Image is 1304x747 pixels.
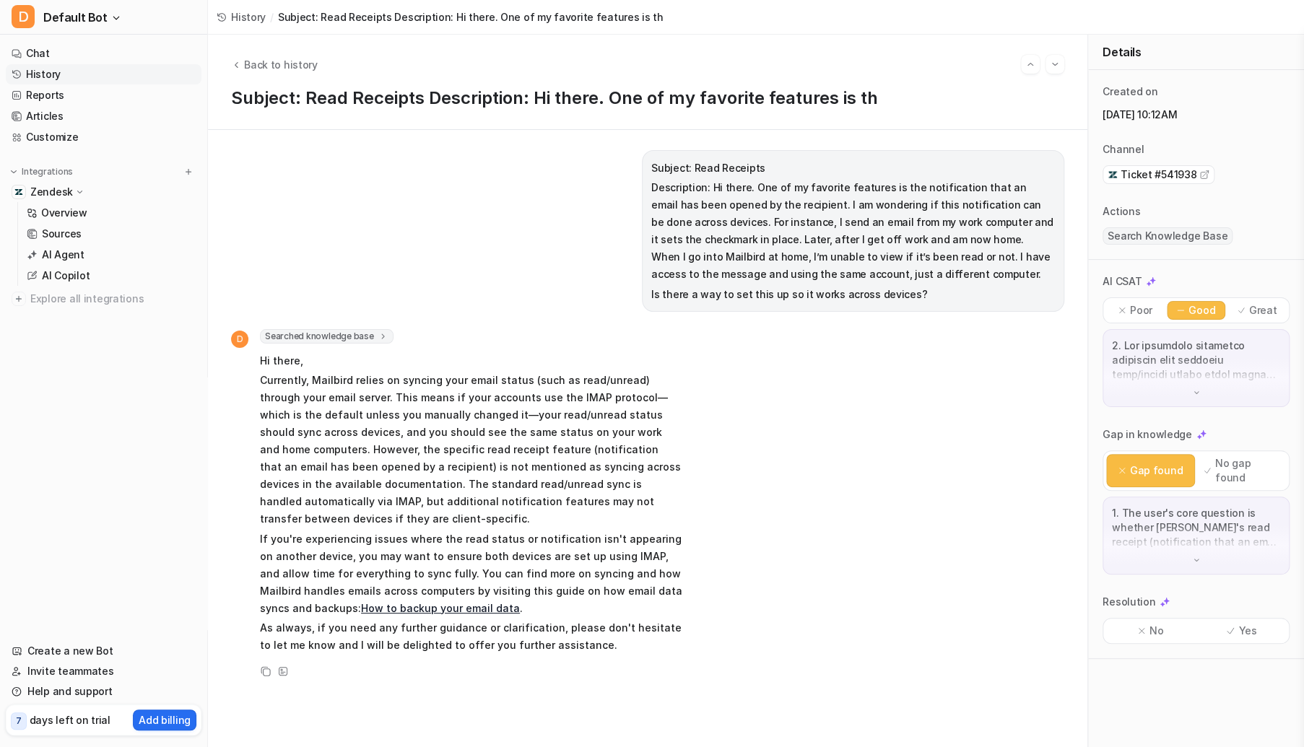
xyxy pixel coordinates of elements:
p: AI Agent [42,248,84,262]
span: Default Bot [43,7,108,27]
a: Chat [6,43,201,64]
p: As always, if you need any further guidance or clarification, please don't hesitate to let me kno... [260,619,682,654]
p: Integrations [22,166,73,178]
p: Resolution [1103,595,1155,609]
a: Help and support [6,681,201,702]
img: zendesk [1108,170,1118,180]
button: Go to previous session [1021,55,1040,74]
h1: Subject: Read Receipts Description: Hi there. One of my favorite features is th [231,88,1064,109]
span: D [12,5,35,28]
p: Channel [1103,142,1144,157]
p: Great [1249,303,1277,318]
p: No gap found [1215,456,1279,485]
p: If you're experiencing issues where the read status or notification isn't appearing on another de... [260,530,682,617]
p: AI CSAT [1103,274,1142,289]
p: Actions [1103,204,1140,219]
p: 7 [16,715,22,728]
a: Reports [6,85,201,105]
span: Back to history [244,57,318,72]
p: Hi there, [260,352,682,370]
button: Integrations [6,165,77,179]
img: down-arrow [1191,388,1201,398]
a: Ticket #541938 [1108,167,1209,182]
div: Details [1088,35,1304,70]
img: explore all integrations [12,292,26,306]
span: D [231,331,248,348]
a: Invite teammates [6,661,201,681]
p: Yes [1238,624,1256,638]
img: Next session [1050,58,1060,71]
p: Gap in knowledge [1103,427,1192,442]
p: Gap found [1130,463,1183,478]
p: Created on [1103,84,1157,99]
p: Overview [41,206,87,220]
span: / [270,9,274,25]
a: Create a new Bot [6,641,201,661]
p: Is there a way to set this up so it works across devices? [651,286,1055,303]
p: Subject: Read Receipts [651,160,1055,177]
p: Good [1188,303,1215,318]
button: Go to next session [1046,55,1064,74]
p: Currently, Mailbird relies on syncing your email status (such as read/unread) through your email ... [260,372,682,528]
p: Poor [1130,303,1152,318]
p: No [1149,624,1163,638]
span: Explore all integrations [30,287,196,310]
button: Add billing [133,709,196,730]
img: Zendesk [14,188,23,196]
img: down-arrow [1191,555,1201,565]
a: Sources [21,224,201,244]
span: Searched knowledge base [260,329,394,344]
p: Sources [42,227,82,241]
p: Description: Hi there. One of my favorite features is the notification that an email has been ope... [651,179,1055,283]
img: Previous session [1025,58,1035,71]
button: Back to history [231,57,318,72]
p: 1. The user's core question is whether [PERSON_NAME]'s read receipt (notification that an email w... [1112,506,1280,549]
a: Overview [21,203,201,223]
span: Subject: Read Receipts Description: Hi there. One of my favorite features is th [278,9,664,25]
img: expand menu [9,167,19,177]
p: 2. Lor ipsumdolo sitametco adipiscin elit seddoeiu temp/incidi utlabo etdol magnaa enimadm ven QU... [1112,338,1280,382]
a: History [217,9,266,25]
a: How to backup your email data [361,602,520,614]
img: menu_add.svg [183,167,194,177]
p: days left on trial [30,712,110,728]
a: Customize [6,127,201,147]
span: Search Knowledge Base [1103,227,1233,245]
a: History [6,64,201,84]
a: AI Copilot [21,266,201,286]
p: Zendesk [30,185,73,199]
p: [DATE] 10:12AM [1103,108,1290,122]
p: Add billing [139,712,191,728]
a: Explore all integrations [6,289,201,309]
span: History [231,9,266,25]
span: Ticket #541938 [1121,167,1196,182]
p: AI Copilot [42,268,90,283]
a: AI Agent [21,245,201,265]
a: Articles [6,106,201,126]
